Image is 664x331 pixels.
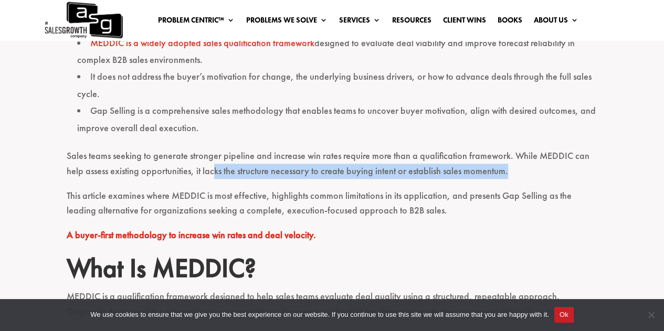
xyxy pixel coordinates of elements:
a: MEDDIC is a widely adopted sales qualification framework [90,37,314,49]
a: Resources [392,16,431,28]
a: About Us [533,16,578,28]
span: We use cookies to ensure that we give you the best experience on our website. If you continue to ... [90,309,549,320]
a: A buyer-first methodology to increase win rates and deal velocity. [67,229,316,241]
button: Ok [554,307,574,323]
li: Gap Selling is a comprehensive sales methodology that enables teams to uncover buyer motivation, ... [77,102,598,136]
p: Sales teams seeking to generate stronger pipeline and increase win rates require more than a qual... [67,148,598,188]
a: Books [497,16,522,28]
li: designed to evaluate deal viability and improve forecast reliability in complex B2B sales environ... [77,35,598,69]
span: No [646,309,656,320]
a: Services [339,16,380,28]
li: It does not address the buyer’s motivation for change, the underlying business drivers, or how to... [77,68,598,102]
h2: What Is MEDDIC? [67,252,598,289]
p: This article examines where MEDDIC is most effective, highlights common limitations in its applic... [67,188,598,228]
a: Client Wins [442,16,486,28]
a: Problem Centric™ [157,16,234,28]
p: MEDDIC is a qualification framework designed to help sales teams evaluate deal quality using a st... [67,289,598,329]
a: Problems We Solve [246,16,327,28]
